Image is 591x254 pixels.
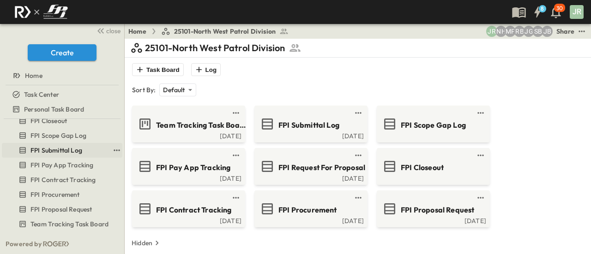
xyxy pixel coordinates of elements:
[256,174,364,181] a: [DATE]
[30,205,92,214] span: FPI Proposal Request
[2,188,121,201] a: FPI Procurement
[353,107,364,118] button: test
[2,144,109,157] a: FPI Submittal Log
[132,63,184,76] button: Task Board
[24,105,84,114] span: Personal Task Board
[278,162,365,173] span: FPI Request For Proposal
[379,117,486,131] a: FPI Scope Gap Log
[2,102,122,117] div: Personal Task Boardtest
[2,114,121,127] a: FPI Closeout
[2,187,122,202] div: FPI Procurementtest
[570,5,584,19] div: JR
[2,217,122,231] div: Team Tracking Task Boardtest
[28,44,96,61] button: Create
[542,26,553,37] div: Jeremiah Bailey (jbailey@fpibuilders.com)
[2,113,122,128] div: FPI Closeouttest
[379,159,486,174] a: FPI Closeout
[93,24,122,37] button: close
[30,219,109,229] span: Team Tracking Task Board
[106,26,121,35] span: close
[134,201,241,216] a: FPI Contract Tracking
[156,162,230,173] span: FPI Pay App Tracking
[475,107,486,118] button: test
[134,117,241,131] a: Team Tracking Task Board
[30,160,93,170] span: FPI Pay App Tracking
[111,145,122,156] button: test
[256,216,364,224] a: [DATE]
[2,232,121,245] a: FPI Request For Proposal
[191,63,221,76] button: Log
[541,5,544,12] h6: 8
[2,128,122,143] div: FPI Scope Gap Logtest
[514,26,525,37] div: Regina Barnett (rbarnett@fpibuilders.com)
[132,238,152,248] p: Hidden
[278,205,337,215] span: FPI Procurement
[163,85,185,95] p: Default
[569,4,585,20] button: JR
[495,26,507,37] div: Nila Hutcheson (nhutcheson@fpibuilders.com)
[256,117,364,131] a: FPI Submittal Log
[2,203,121,216] a: FPI Proposal Request
[128,27,146,36] a: Home
[134,216,241,224] a: [DATE]
[24,90,59,99] span: Task Center
[161,27,289,36] a: 25101-North West Patrol Division
[475,192,486,203] button: test
[256,131,364,139] a: [DATE]
[505,26,516,37] div: Monica Pruteanu (mpruteanu@fpibuilders.com)
[2,231,122,246] div: FPI Request For Proposaltest
[278,120,339,130] span: FPI Submittal Log
[2,129,121,142] a: FPI Scope Gap Log
[25,71,42,80] span: Home
[174,27,276,36] span: 25101-North West Patrol Division
[256,159,364,174] a: FPI Request For Proposal
[159,83,196,96] div: Default
[2,172,122,187] div: FPI Contract Trackingtest
[30,146,82,155] span: FPI Submittal Log
[486,26,497,37] div: Jayden Ramirez (jramirez@fpibuilders.com)
[379,201,486,216] a: FPI Proposal Request
[132,85,156,95] p: Sort By:
[353,192,364,203] button: test
[256,201,364,216] a: FPI Procurement
[532,26,543,37] div: Sterling Barnett (sterling@fpibuilders.com)
[30,116,67,125] span: FPI Closeout
[134,131,241,139] a: [DATE]
[2,218,121,230] a: Team Tracking Task Board
[401,120,466,130] span: FPI Scope Gap Log
[230,107,241,118] button: test
[2,159,121,171] a: FPI Pay App Tracking
[528,4,547,20] button: 8
[2,103,121,116] a: Personal Task Board
[523,26,534,37] div: Josh Gille (jgille@fpibuilders.com)
[475,150,486,161] button: test
[156,205,232,215] span: FPI Contract Tracking
[2,88,121,101] a: Task Center
[556,5,563,12] p: 30
[128,236,165,249] button: Hidden
[145,41,285,54] p: 25101-North West Patrol Division
[2,143,122,158] div: FPI Submittal Logtest
[30,175,96,184] span: FPI Contract Tracking
[2,173,121,186] a: FPI Contract Tracking
[30,131,86,140] span: FPI Scope Gap Log
[128,27,294,36] nav: breadcrumbs
[30,190,80,199] span: FPI Procurement
[401,205,474,215] span: FPI Proposal Request
[353,150,364,161] button: test
[2,158,122,172] div: FPI Pay App Trackingtest
[2,69,121,82] a: Home
[556,27,574,36] div: Share
[134,159,241,174] a: FPI Pay App Tracking
[134,174,241,181] a: [DATE]
[379,216,486,224] a: [DATE]
[401,162,444,173] span: FPI Closeout
[230,150,241,161] button: test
